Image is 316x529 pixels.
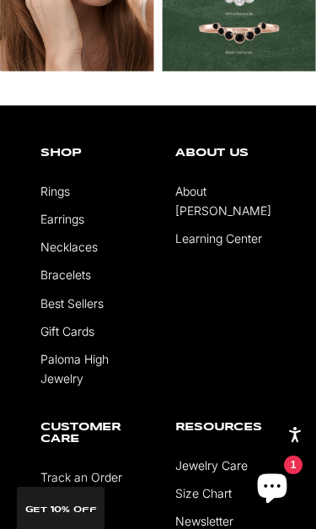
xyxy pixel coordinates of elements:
a: Earrings [40,212,84,226]
a: Necklaces [40,240,98,254]
a: Best Sellers [40,296,104,310]
a: Gift Cards [40,324,94,338]
a: Newsletter [175,514,233,528]
a: Paloma High Jewelry [40,352,109,386]
a: About [PERSON_NAME] [175,184,271,218]
a: Bracelets [40,267,91,282]
a: Rings [40,184,70,198]
p: About Us [175,148,276,159]
inbox-online-store-chat: Shopify online store chat [242,461,303,516]
span: GET 10% Off [25,505,97,514]
p: Shop [40,148,141,159]
a: Size Chart [175,486,232,500]
a: Learning Center [175,231,262,246]
p: Customer Care [40,422,141,445]
div: GET 10% Off [17,487,104,529]
p: Resources [175,422,276,434]
a: Jewelry Care [175,458,248,472]
a: Track an Order [40,470,122,484]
